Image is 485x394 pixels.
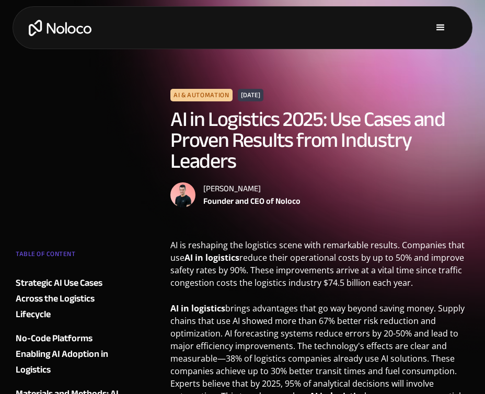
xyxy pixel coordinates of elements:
[238,89,263,101] div: [DATE]
[16,331,121,378] a: No-Code Platforms Enabling AI Adoption in Logistics
[203,195,301,207] div: Founder and CEO of Noloco
[29,20,91,36] a: home
[170,239,469,297] p: AI is reshaping the logistics scene with remarkable results. Companies that use reduce their oper...
[425,12,456,43] div: menu
[170,303,225,314] strong: AI in logistics
[184,252,239,263] strong: AI in logistics
[16,246,121,267] div: TABLE OF CONTENT
[16,275,121,322] a: Strategic AI Use Cases Across the Logistics Lifecycle
[170,89,233,101] div: AI & Automation
[170,109,469,172] h1: AI in Logistics 2025: Use Cases and Proven Results from Industry Leaders
[203,182,301,195] div: [PERSON_NAME]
